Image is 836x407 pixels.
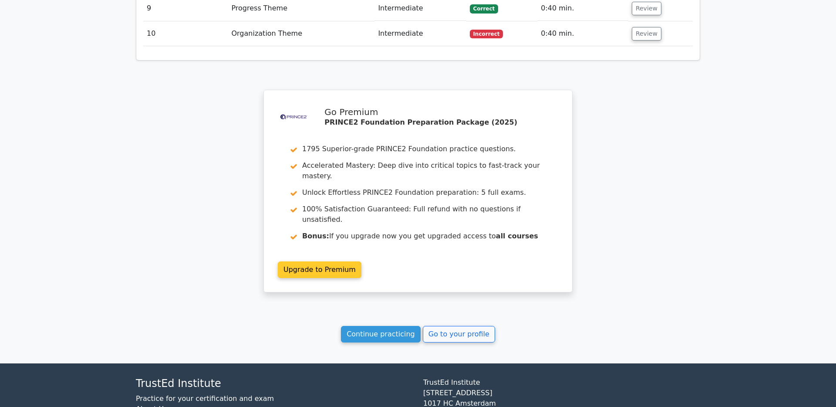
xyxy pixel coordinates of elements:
a: Go to your profile [423,326,495,343]
a: Practice for your certification and exam [136,394,274,403]
button: Review [632,27,661,41]
a: Continue practicing [341,326,421,343]
h4: TrustEd Institute [136,377,413,390]
td: 10 [143,21,228,46]
td: Intermediate [374,21,466,46]
span: Correct [470,4,498,13]
td: 0:40 min. [537,21,628,46]
span: Incorrect [470,30,503,38]
td: Organization Theme [228,21,374,46]
a: Upgrade to Premium [278,261,361,278]
button: Review [632,2,661,15]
